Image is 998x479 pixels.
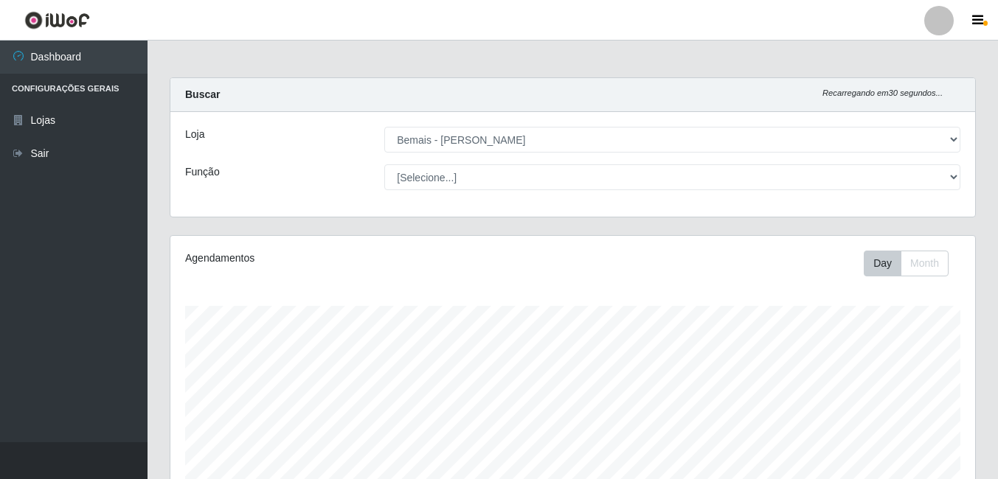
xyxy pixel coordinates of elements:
[822,88,943,97] i: Recarregando em 30 segundos...
[864,251,949,276] div: First group
[185,164,220,180] label: Função
[185,127,204,142] label: Loja
[24,11,90,29] img: CoreUI Logo
[185,88,220,100] strong: Buscar
[185,251,495,266] div: Agendamentos
[864,251,901,276] button: Day
[864,251,960,276] div: Toolbar with button groups
[901,251,949,276] button: Month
